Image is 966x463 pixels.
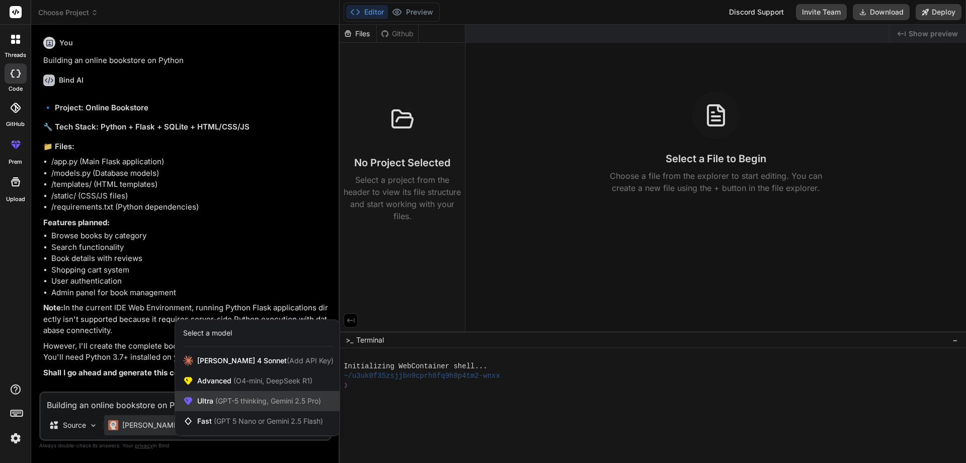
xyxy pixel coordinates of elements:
[6,120,25,128] label: GitHub
[9,85,23,93] label: code
[197,356,334,366] span: [PERSON_NAME] 4 Sonnet
[197,376,312,386] span: Advanced
[7,430,24,447] img: settings
[6,195,25,204] label: Upload
[197,416,323,426] span: Fast
[197,396,321,406] span: Ultra
[5,51,26,59] label: threads
[183,328,232,338] div: Select a model
[213,396,321,405] span: (GPT-5 thinking, Gemini 2.5 Pro)
[214,417,323,425] span: (GPT 5 Nano or Gemini 2.5 Flash)
[231,376,312,385] span: (O4-mini, DeepSeek R1)
[287,356,334,365] span: (Add API Key)
[9,158,22,166] label: prem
